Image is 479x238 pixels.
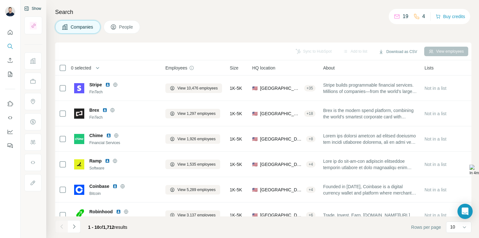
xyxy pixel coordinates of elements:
[68,220,80,233] button: Navigate to next page
[323,133,417,145] span: Lorem ips dolorsi ametcon ad elitsed doeiusmo tem incidi utlaboree dolorema, ali en admi ve quisn...
[436,12,465,21] button: Buy credits
[88,225,99,230] span: 1 - 10
[323,107,417,120] span: Brex is the modern spend platform, combining the world’s smartest corporate card with integrated ...
[106,133,111,138] img: LinkedIn logo
[89,191,158,196] div: Bitcoin
[20,4,46,13] button: Show
[230,161,242,168] span: 1K-5K
[252,161,258,168] span: 🇺🇸
[5,112,15,123] button: Use Surfe API
[304,85,316,91] div: + 35
[103,225,114,230] span: 1,712
[306,212,316,218] div: + 6
[411,224,441,230] span: Rows per page
[5,6,15,17] img: Avatar
[165,109,220,118] button: View 1,297 employees
[323,65,335,71] span: About
[5,98,15,109] button: Use Surfe on LinkedIn
[89,140,158,146] div: Financial Services
[177,136,216,142] span: View 1,926 employees
[252,65,275,71] span: HQ location
[89,216,158,222] div: Cryptocurrency
[71,24,94,30] span: Companies
[5,140,15,151] button: Feedback
[89,165,158,171] div: Software
[112,184,118,189] img: LinkedIn logo
[74,159,84,169] img: Logo of Ramp
[252,136,258,142] span: 🇺🇸
[252,212,258,218] span: 🇺🇸
[74,134,84,144] img: Logo of Chime
[88,225,127,230] span: results
[252,187,258,193] span: 🇺🇸
[457,204,473,219] div: Open Intercom Messenger
[165,210,220,220] button: View 3,137 employees
[260,110,302,117] span: [GEOGRAPHIC_DATA], [US_STATE]
[230,212,242,218] span: 1K-5K
[89,115,158,120] div: FinTech
[89,107,99,113] span: Brex
[323,212,410,218] span: Trade. Invest. Earn. [DOMAIN_NAME][URL]
[165,83,222,93] button: View 10,476 employees
[165,160,220,169] button: View 1,535 employees
[252,85,258,91] span: 🇺🇸
[306,136,316,142] div: + 8
[425,86,446,91] span: Not in a list
[105,82,110,87] img: LinkedIn logo
[422,13,425,20] p: 4
[5,69,15,80] button: My lists
[74,185,84,195] img: Logo of Coinbase
[469,165,475,170] img: logo
[89,158,102,164] span: Ramp
[165,185,220,195] button: View 5,289 employees
[425,162,446,167] span: Not in a list
[177,111,216,116] span: View 1,297 employees
[89,89,158,95] div: FinTech
[425,111,446,116] span: Not in a list
[306,187,316,193] div: + 4
[89,82,102,88] span: Stripe
[260,187,303,193] span: [GEOGRAPHIC_DATA], [US_STATE]
[5,41,15,52] button: Search
[89,208,113,215] span: Robinhood
[119,24,134,30] span: People
[177,162,216,167] span: View 1,535 employees
[102,108,107,113] img: LinkedIn logo
[403,13,408,20] p: 19
[425,136,446,142] span: Not in a list
[425,213,446,218] span: Not in a list
[260,161,303,168] span: [GEOGRAPHIC_DATA], [US_STATE]
[55,8,471,17] h4: Search
[323,82,417,95] span: Stripe builds programmable financial services. Millions of companies—from the world’s largest ent...
[165,65,187,71] span: Employees
[89,132,103,139] span: Chime
[230,136,242,142] span: 1K-5K
[323,158,417,171] span: Lore ip do sit-am-con adipiscin elitseddoe temporin utlabore et dolo magnaaliqu enim adm venia. Q...
[260,85,302,91] span: [GEOGRAPHIC_DATA], [US_STATE]
[230,110,242,117] span: 1K-5K
[450,224,455,230] p: 10
[230,85,242,91] span: 1K-5K
[469,170,479,176] div: In 4m
[5,126,15,137] button: Dashboard
[252,110,258,117] span: 🇺🇸
[74,83,84,93] img: Logo of Stripe
[230,65,238,71] span: Size
[116,209,121,214] img: LinkedIn logo
[230,187,242,193] span: 1K-5K
[74,109,84,119] img: Logo of Brex
[165,134,220,144] button: View 1,926 employees
[105,158,110,163] img: LinkedIn logo
[177,212,216,218] span: View 3,137 employees
[74,209,84,221] img: Logo of Robinhood
[260,212,303,218] span: [GEOGRAPHIC_DATA]
[71,65,91,71] span: 0 selected
[374,47,421,56] button: Download as CSV
[99,225,103,230] span: of
[306,162,316,167] div: + 4
[177,85,218,91] span: View 10,476 employees
[425,187,446,192] span: Not in a list
[323,183,417,196] span: Founded in [DATE], Coinbase is a digital currency wallet and platform where merchants and consume...
[89,183,109,189] span: Coinbase
[260,136,303,142] span: [GEOGRAPHIC_DATA], [US_STATE]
